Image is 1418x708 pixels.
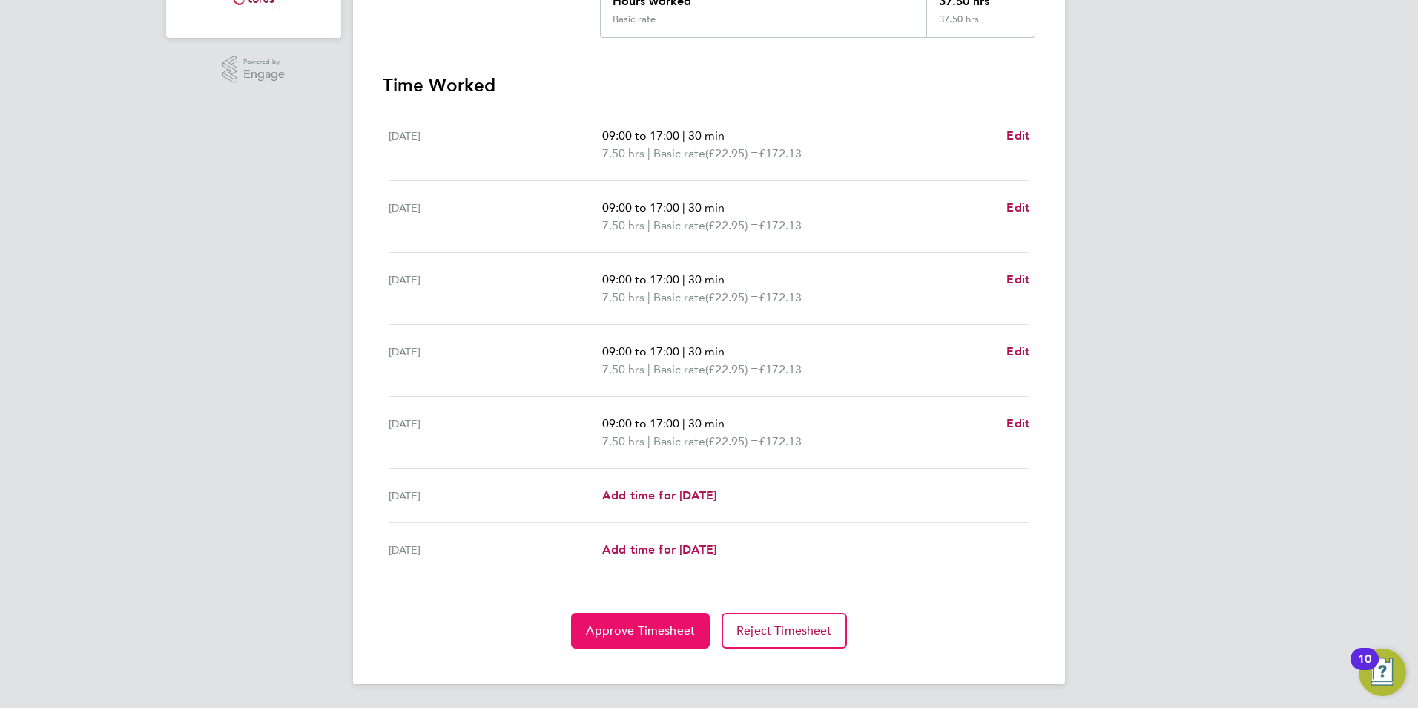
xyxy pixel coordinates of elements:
span: | [647,218,650,232]
button: Reject Timesheet [722,613,847,649]
span: 09:00 to 17:00 [602,200,679,214]
span: Add time for [DATE] [602,543,716,557]
span: 7.50 hrs [602,362,644,376]
a: Powered byEngage [222,56,286,84]
span: | [647,290,650,304]
span: 7.50 hrs [602,146,644,160]
span: 30 min [688,200,725,214]
span: (£22.95) = [705,290,759,304]
span: | [647,362,650,376]
span: 09:00 to 17:00 [602,416,679,430]
a: Add time for [DATE] [602,487,716,505]
span: £172.13 [759,290,802,304]
span: Basic rate [653,361,705,378]
span: Engage [243,68,285,81]
span: £172.13 [759,218,802,232]
div: [DATE] [389,199,602,235]
div: Basic rate [613,13,656,25]
span: 09:00 to 17:00 [602,128,679,142]
div: 10 [1358,659,1371,678]
span: Reject Timesheet [736,623,832,638]
span: | [682,272,685,286]
div: [DATE] [389,271,602,307]
span: 30 min [688,272,725,286]
div: 37.50 hrs [926,13,1035,37]
span: 7.50 hrs [602,218,644,232]
button: Open Resource Center, 10 new notifications [1359,649,1406,696]
span: £172.13 [759,146,802,160]
span: 30 min [688,416,725,430]
span: 09:00 to 17:00 [602,272,679,286]
span: 7.50 hrs [602,290,644,304]
span: | [647,434,650,448]
span: | [647,146,650,160]
span: (£22.95) = [705,362,759,376]
a: Edit [1006,199,1029,217]
div: [DATE] [389,415,602,450]
h3: Time Worked [383,73,1035,97]
div: [DATE] [389,487,602,505]
div: [DATE] [389,343,602,378]
a: Edit [1006,127,1029,145]
span: | [682,128,685,142]
div: [DATE] [389,541,602,559]
span: (£22.95) = [705,146,759,160]
span: Add time for [DATE] [602,488,716,502]
span: Edit [1006,272,1029,286]
span: Edit [1006,128,1029,142]
span: Edit [1006,344,1029,358]
span: Basic rate [653,217,705,235]
a: Edit [1006,343,1029,361]
span: Edit [1006,416,1029,430]
a: Edit [1006,415,1029,433]
span: Edit [1006,200,1029,214]
span: | [682,344,685,358]
span: | [682,200,685,214]
a: Add time for [DATE] [602,541,716,559]
div: [DATE] [389,127,602,163]
span: 09:00 to 17:00 [602,344,679,358]
span: Powered by [243,56,285,68]
span: 30 min [688,344,725,358]
span: £172.13 [759,434,802,448]
button: Approve Timesheet [571,613,710,649]
span: (£22.95) = [705,434,759,448]
span: (£22.95) = [705,218,759,232]
span: Basic rate [653,145,705,163]
span: | [682,416,685,430]
span: Basic rate [653,433,705,450]
a: Edit [1006,271,1029,289]
span: Basic rate [653,289,705,307]
span: £172.13 [759,362,802,376]
span: 30 min [688,128,725,142]
span: 7.50 hrs [602,434,644,448]
span: Approve Timesheet [586,623,695,638]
